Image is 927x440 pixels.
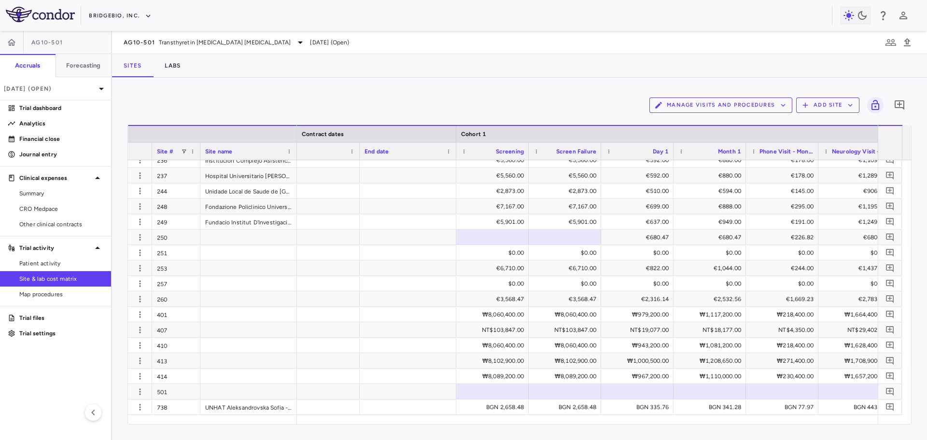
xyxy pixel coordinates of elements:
[19,104,103,112] p: Trial dashboard
[755,183,814,199] div: €145.00
[827,199,886,214] div: €1,195.00
[755,291,814,307] div: €1,669.23
[653,148,669,155] span: Day 1
[827,261,886,276] div: €1,437.00
[152,338,200,353] div: 410
[465,322,524,338] div: NT$103,847.00
[885,341,895,350] svg: Add comment
[465,276,524,291] div: $0.00
[610,245,669,261] div: $0.00
[827,369,886,384] div: ₩1,657,200.00
[884,308,897,321] button: Add comment
[755,245,814,261] div: $0.00
[465,152,524,168] div: €5,560.00
[885,171,895,180] svg: Add comment
[755,230,814,245] div: €226.82
[884,339,897,352] button: Add comment
[610,338,669,353] div: ₩943,200.00
[682,399,741,415] div: BGN 341.28
[152,199,200,214] div: 248
[6,7,75,22] img: logo-full-SnFGN8VE.png
[66,61,101,70] h6: Forecasting
[152,152,200,167] div: 236
[827,322,886,338] div: NT$29,402.00
[682,199,741,214] div: €888.00
[19,275,103,283] span: Site & lab cost matrix
[465,338,524,353] div: ₩8,060,400.00
[649,97,792,113] button: Manage Visits and Procedures
[610,307,669,322] div: ₩979,200.00
[682,291,741,307] div: €2,532.56
[19,329,103,338] p: Trial settings
[682,183,741,199] div: €594.00
[152,245,200,260] div: 251
[682,369,741,384] div: ₩1,110,000.00
[682,307,741,322] div: ₩1,117,200.00
[152,276,200,291] div: 257
[755,399,814,415] div: BGN 77.97
[496,148,524,155] span: Screening
[19,150,103,159] p: Journal entry
[884,184,897,197] button: Add comment
[112,54,153,77] button: Sites
[19,314,103,322] p: Trial files
[885,233,895,242] svg: Add comment
[827,276,886,291] div: $0.00
[537,399,596,415] div: BGN 2,658.48
[827,291,886,307] div: €2,783.14
[885,294,895,303] svg: Add comment
[885,263,895,273] svg: Add comment
[537,353,596,369] div: ₩8,102,900.00
[556,148,596,155] span: Screen Failure
[152,399,200,414] div: 738
[365,148,389,155] span: End date
[159,38,291,47] span: Transthyretin [MEDICAL_DATA] [MEDICAL_DATA]
[863,97,884,113] span: Lock grid
[884,292,897,305] button: Add comment
[465,369,524,384] div: ₩8,089,200.00
[759,148,814,155] span: Phone Visit - Month 3
[610,168,669,183] div: €592.00
[755,338,814,353] div: ₩218,400.00
[537,261,596,276] div: €6,710.00
[205,148,232,155] span: Site name
[610,230,669,245] div: €680.47
[884,261,897,275] button: Add comment
[885,202,895,211] svg: Add comment
[19,259,103,268] span: Patient activity
[827,214,886,230] div: €1,249.00
[718,148,741,155] span: Month 1
[465,183,524,199] div: €2,873.00
[884,169,897,182] button: Add comment
[152,291,200,306] div: 260
[537,369,596,384] div: ₩8,089,200.00
[19,290,103,299] span: Map procedures
[832,148,886,155] span: Neurology Visit - Month 6
[755,276,814,291] div: $0.00
[610,369,669,384] div: ₩967,200.00
[157,148,173,155] span: Site #
[884,354,897,367] button: Add comment
[610,152,669,168] div: €592.00
[610,399,669,415] div: BGN 335.76
[465,399,524,415] div: BGN 2,658.48
[152,230,200,245] div: 250
[682,322,741,338] div: NT$18,177.00
[827,152,886,168] div: €1,109.00
[19,189,103,198] span: Summary
[200,168,297,183] div: Hospital Universitario [PERSON_NAME]
[682,230,741,245] div: €680.47
[152,353,200,368] div: 413
[610,276,669,291] div: $0.00
[827,353,886,369] div: ₩1,708,900.00
[827,338,886,353] div: ₩1,628,400.00
[884,323,897,336] button: Add comment
[682,245,741,261] div: $0.00
[153,54,192,77] button: Labs
[884,246,897,259] button: Add comment
[755,369,814,384] div: ₩230,400.00
[827,399,886,415] div: BGN 443.63
[610,291,669,307] div: €2,316.14
[465,307,524,322] div: ₩8,060,400.00
[537,214,596,230] div: €5,901.00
